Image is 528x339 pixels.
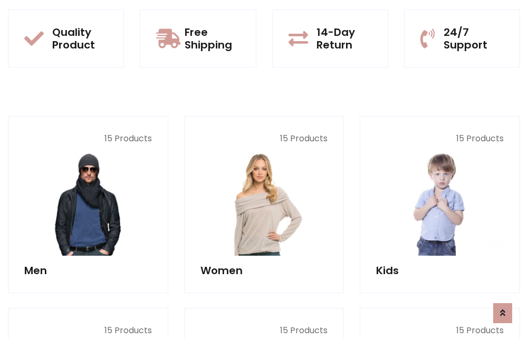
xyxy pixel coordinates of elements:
h5: 24/7 Support [444,26,504,51]
h5: Kids [376,264,504,277]
h5: Free Shipping [185,26,239,51]
p: 15 Products [376,324,504,337]
h5: 14-Day Return [316,26,372,51]
p: 15 Products [200,132,328,145]
p: 15 Products [24,132,152,145]
p: 15 Products [24,324,152,337]
p: 15 Products [200,324,328,337]
h5: Quality Product [52,26,108,51]
h5: Women [200,264,328,277]
h5: Men [24,264,152,277]
p: 15 Products [376,132,504,145]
